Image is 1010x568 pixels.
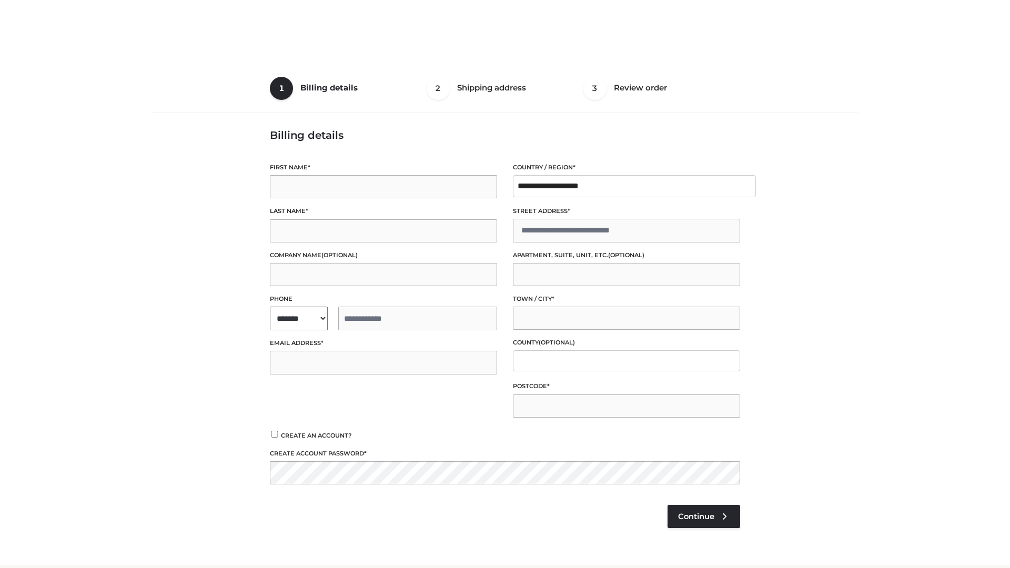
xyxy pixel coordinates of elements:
h3: Billing details [270,129,740,141]
span: (optional) [608,251,644,259]
label: Country / Region [513,163,740,173]
span: Continue [678,512,714,521]
span: Shipping address [457,83,526,93]
label: First name [270,163,497,173]
label: Apartment, suite, unit, etc. [513,250,740,260]
a: Continue [668,505,740,528]
span: Billing details [300,83,358,93]
label: Postcode [513,381,740,391]
label: Phone [270,294,497,304]
span: 2 [427,77,450,100]
label: County [513,338,740,348]
span: (optional) [539,339,575,346]
label: Company name [270,250,497,260]
span: Create an account? [281,432,352,439]
span: Review order [614,83,667,93]
span: 3 [583,77,607,100]
label: Create account password [270,449,740,459]
span: (optional) [321,251,358,259]
label: Town / City [513,294,740,304]
label: Last name [270,206,497,216]
input: Create an account? [270,431,279,438]
label: Street address [513,206,740,216]
label: Email address [270,338,497,348]
span: 1 [270,77,293,100]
